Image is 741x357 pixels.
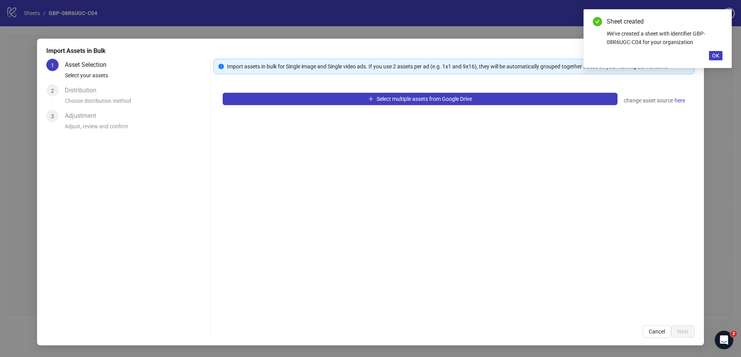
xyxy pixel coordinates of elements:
[643,325,671,338] button: Cancel
[674,96,685,105] a: here
[65,110,102,122] div: Adjustment
[377,96,472,102] span: Select multiple assets from Google Drive
[593,17,602,26] span: check-circle
[65,59,113,71] div: Asset Selection
[712,53,719,59] span: OK
[709,51,722,60] button: OK
[51,88,54,94] span: 2
[218,64,224,69] span: info-circle
[227,62,690,71] div: Import assets in bulk for Single image and Single video ads. If you use 2 assets per ad (e.g. 1x1...
[65,97,207,110] div: Choose distribution method
[46,46,695,56] div: Import Assets in Bulk
[714,17,722,25] a: Close
[715,331,733,349] iframe: Intercom live chat
[671,325,695,338] button: Next
[731,331,737,337] span: 2
[51,62,54,68] span: 1
[607,17,722,26] div: Sheet created
[65,84,103,97] div: Distribution
[649,328,665,335] span: Cancel
[368,96,374,102] span: plus
[223,93,617,105] button: Select multiple assets from Google Drive
[624,96,685,105] div: change asset source
[65,71,207,84] div: Select your assets
[51,113,54,119] span: 3
[65,122,207,135] div: Adjust, review and confirm
[607,29,722,46] div: We've created a sheet with identifier GBP-08R6UGC-C04 for your organization
[675,96,685,105] span: here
